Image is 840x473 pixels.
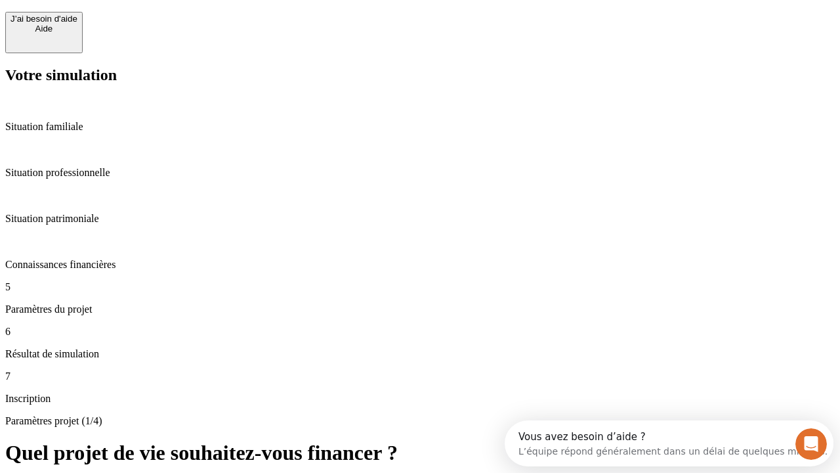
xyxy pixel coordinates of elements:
[505,420,833,466] iframe: Intercom live chat discovery launcher
[14,11,323,22] div: Vous avez besoin d’aide ?
[5,167,835,179] p: Situation professionnelle
[5,393,835,405] p: Inscription
[5,259,835,271] p: Connaissances financières
[5,121,835,133] p: Situation familiale
[5,304,835,315] p: Paramètres du projet
[5,371,835,382] p: 7
[14,22,323,35] div: L’équipe répond généralement dans un délai de quelques minutes.
[5,213,835,225] p: Situation patrimoniale
[10,24,77,34] div: Aide
[795,428,827,460] iframe: Intercom live chat
[10,14,77,24] div: J’ai besoin d'aide
[5,5,362,41] div: Ouvrir le Messenger Intercom
[5,281,835,293] p: 5
[5,348,835,360] p: Résultat de simulation
[5,66,835,84] h2: Votre simulation
[5,326,835,338] p: 6
[5,441,835,465] h1: Quel projet de vie souhaitez-vous financer ?
[5,415,835,427] p: Paramètres projet (1/4)
[5,12,83,53] button: J’ai besoin d'aideAide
